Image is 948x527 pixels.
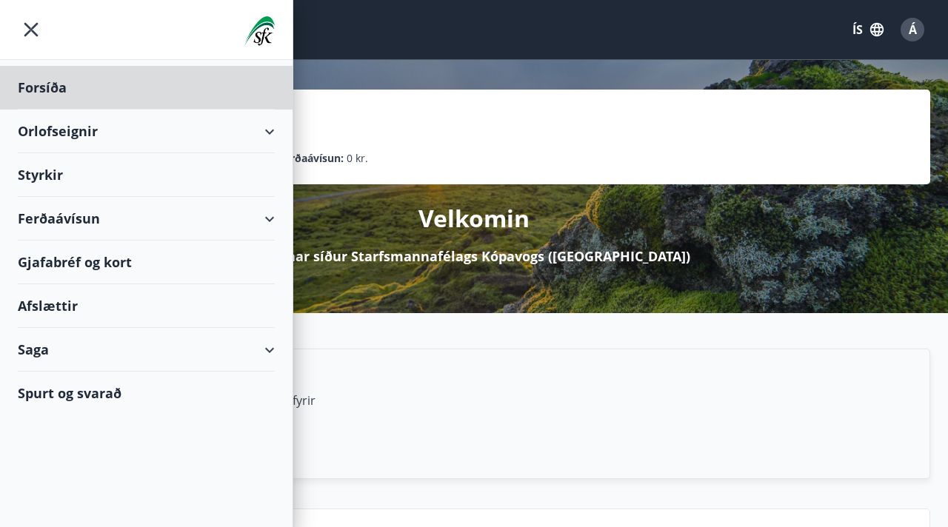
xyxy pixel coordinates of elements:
div: Afslættir [18,284,275,328]
div: Ferðaávísun [18,197,275,241]
p: á Mínar síður Starfsmannafélags Kópavogs ([GEOGRAPHIC_DATA]) [258,246,690,266]
div: Gjafabréf og kort [18,241,275,284]
button: menu [18,16,44,43]
div: Spurt og svarað [18,372,275,414]
p: Ferðaávísun : [278,150,344,167]
button: ÍS [844,16,892,43]
img: union_logo [244,16,275,46]
div: Forsíða [18,66,275,110]
div: Saga [18,328,275,372]
span: Á [909,21,917,38]
p: Velkomin [418,202,530,235]
button: Á [895,12,930,47]
div: Orlofseignir [18,110,275,153]
span: 0 kr. [347,150,368,167]
div: Styrkir [18,153,275,197]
